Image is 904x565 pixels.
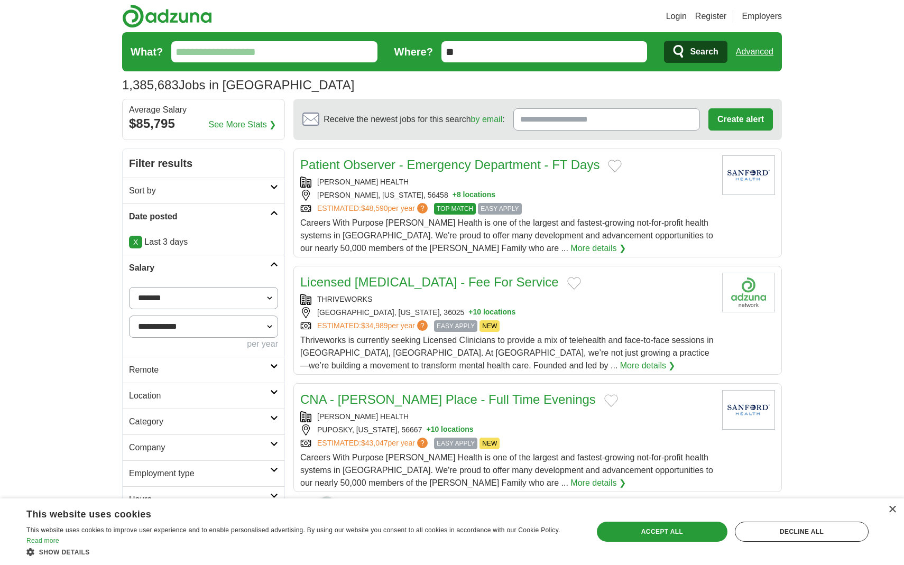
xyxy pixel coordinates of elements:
[122,76,179,95] span: 1,385,683
[129,114,278,133] div: $85,795
[453,190,457,201] span: +
[123,383,284,409] a: Location
[608,160,622,172] button: Add to favorite jobs
[567,277,581,290] button: Add to favorite jobs
[129,184,270,197] h2: Sort by
[129,467,270,480] h2: Employment type
[300,218,713,253] span: Careers With Purpose [PERSON_NAME] Health is one of the largest and fastest-growing not-for-profi...
[300,158,599,172] a: Patient Observer - Emergency Department - FT Days
[317,203,430,215] a: ESTIMATED:$48,590per year?
[361,439,388,447] span: $43,047
[129,338,278,350] div: per year
[300,336,714,370] span: Thriveworks is currently seeking Licensed Clinicians to provide a mix of telehealth and face-to-f...
[434,203,476,215] span: TOP MATCH
[736,41,773,62] a: Advanced
[722,155,775,195] img: Sanford Health logo
[123,357,284,383] a: Remote
[417,320,428,331] span: ?
[26,547,576,557] div: Show details
[417,438,428,448] span: ?
[708,108,773,131] button: Create alert
[298,495,349,537] img: apply-iq-scientist.png
[300,275,559,289] a: Licensed [MEDICAL_DATA] - Fee For Service
[888,506,896,514] div: Close
[479,438,500,449] span: NEW
[468,307,473,318] span: +
[129,390,270,402] h2: Location
[123,255,284,281] a: Salary
[26,526,560,534] span: This website uses cookies to improve user experience and to enable personalised advertising. By u...
[690,41,718,62] span: Search
[123,409,284,434] a: Category
[394,44,433,60] label: Where?
[122,78,354,92] h1: Jobs in [GEOGRAPHIC_DATA]
[722,273,775,312] img: Company logo
[735,522,869,542] div: Decline all
[468,307,515,318] button: +10 locations
[479,320,500,332] span: NEW
[471,115,503,124] a: by email
[129,236,142,248] a: X
[434,438,477,449] span: EASY APPLY
[434,320,477,332] span: EASY APPLY
[129,210,270,223] h2: Date posted
[129,106,278,114] div: Average Salary
[26,537,59,544] a: Read more, opens a new window
[317,178,409,186] a: [PERSON_NAME] HEALTH
[129,364,270,376] h2: Remote
[597,522,727,542] div: Accept all
[129,236,278,248] p: Last 3 days
[426,424,473,436] button: +10 locations
[478,203,521,215] span: EASY APPLY
[361,204,388,212] span: $48,590
[742,10,782,23] a: Employers
[26,505,550,521] div: This website uses cookies
[123,203,284,229] a: Date posted
[453,190,495,201] button: +8 locations
[123,460,284,486] a: Employment type
[129,493,270,506] h2: Hours
[123,149,284,178] h2: Filter results
[129,262,270,274] h2: Salary
[300,453,713,487] span: Careers With Purpose [PERSON_NAME] Health is one of the largest and fastest-growing not-for-profi...
[722,390,775,430] img: Sanford Health logo
[317,320,430,332] a: ESTIMATED:$34,989per year?
[695,10,727,23] a: Register
[39,549,90,556] span: Show details
[417,203,428,214] span: ?
[426,424,430,436] span: +
[620,359,676,372] a: More details ❯
[300,307,714,318] div: [GEOGRAPHIC_DATA], [US_STATE], 36025
[122,4,212,28] img: Adzuna logo
[129,441,270,454] h2: Company
[209,118,276,131] a: See More Stats ❯
[664,41,727,63] button: Search
[361,321,388,330] span: $34,989
[123,486,284,512] a: Hours
[123,434,284,460] a: Company
[300,294,714,305] div: THRIVEWORKS
[300,190,714,201] div: [PERSON_NAME], [US_STATE], 56458
[666,10,687,23] a: Login
[570,477,626,489] a: More details ❯
[123,178,284,203] a: Sort by
[300,392,596,406] a: CNA - [PERSON_NAME] Place - Full Time Evenings
[324,113,504,126] span: Receive the newest jobs for this search :
[317,412,409,421] a: [PERSON_NAME] HEALTH
[604,394,618,407] button: Add to favorite jobs
[131,44,163,60] label: What?
[570,242,626,255] a: More details ❯
[317,438,430,449] a: ESTIMATED:$43,047per year?
[300,424,714,436] div: PUPOSKY, [US_STATE], 56667
[129,415,270,428] h2: Category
